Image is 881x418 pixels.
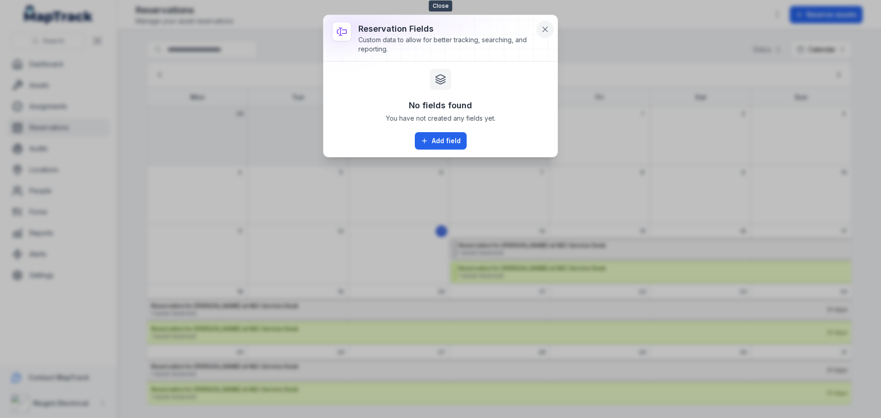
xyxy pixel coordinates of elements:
[358,22,534,35] h3: reservation fields
[409,99,472,112] h3: No fields found
[358,35,534,54] div: Custom data to allow for better tracking, searching, and reporting.
[386,114,496,123] span: You have not created any fields yet.
[429,0,452,11] span: Close
[415,132,467,150] button: Add field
